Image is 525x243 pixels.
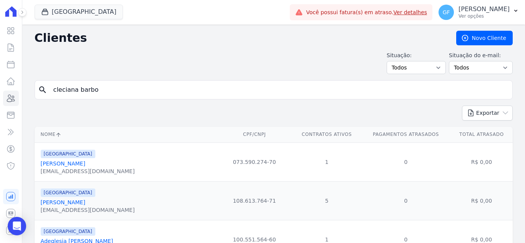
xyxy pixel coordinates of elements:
td: 108.613.764-71 [217,181,292,220]
td: 0 [361,181,450,220]
input: Buscar por nome, CPF ou e-mail [49,82,509,98]
a: Ver detalhes [394,9,427,15]
span: [GEOGRAPHIC_DATA] [41,227,95,236]
button: Exportar [462,106,513,121]
span: GF [443,10,450,15]
i: search [38,85,47,94]
p: [PERSON_NAME] [459,5,510,13]
button: GF [PERSON_NAME] Ver opções [432,2,525,23]
th: Total Atrasado [450,127,513,142]
td: 1 [292,142,361,181]
td: R$ 0,00 [450,181,513,220]
a: [PERSON_NAME] [41,199,85,205]
td: R$ 0,00 [450,142,513,181]
td: 5 [292,181,361,220]
label: Situação do e-mail: [449,51,513,60]
td: 0 [361,142,450,181]
div: [EMAIL_ADDRESS][DOMAIN_NAME] [41,206,135,214]
td: 073.590.274-70 [217,142,292,181]
th: Contratos Ativos [292,127,361,142]
p: Ver opções [459,13,510,19]
a: [PERSON_NAME] [41,160,85,167]
span: [GEOGRAPHIC_DATA] [41,150,95,158]
button: [GEOGRAPHIC_DATA] [35,5,123,19]
th: Pagamentos Atrasados [361,127,450,142]
div: Open Intercom Messenger [8,217,26,235]
label: Situação: [387,51,446,60]
div: [EMAIL_ADDRESS][DOMAIN_NAME] [41,167,135,175]
h2: Clientes [35,31,444,45]
th: CPF/CNPJ [217,127,292,142]
span: [GEOGRAPHIC_DATA] [41,188,95,197]
th: Nome [35,127,217,142]
a: Novo Cliente [456,31,513,45]
span: Você possui fatura(s) em atraso. [306,8,427,17]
